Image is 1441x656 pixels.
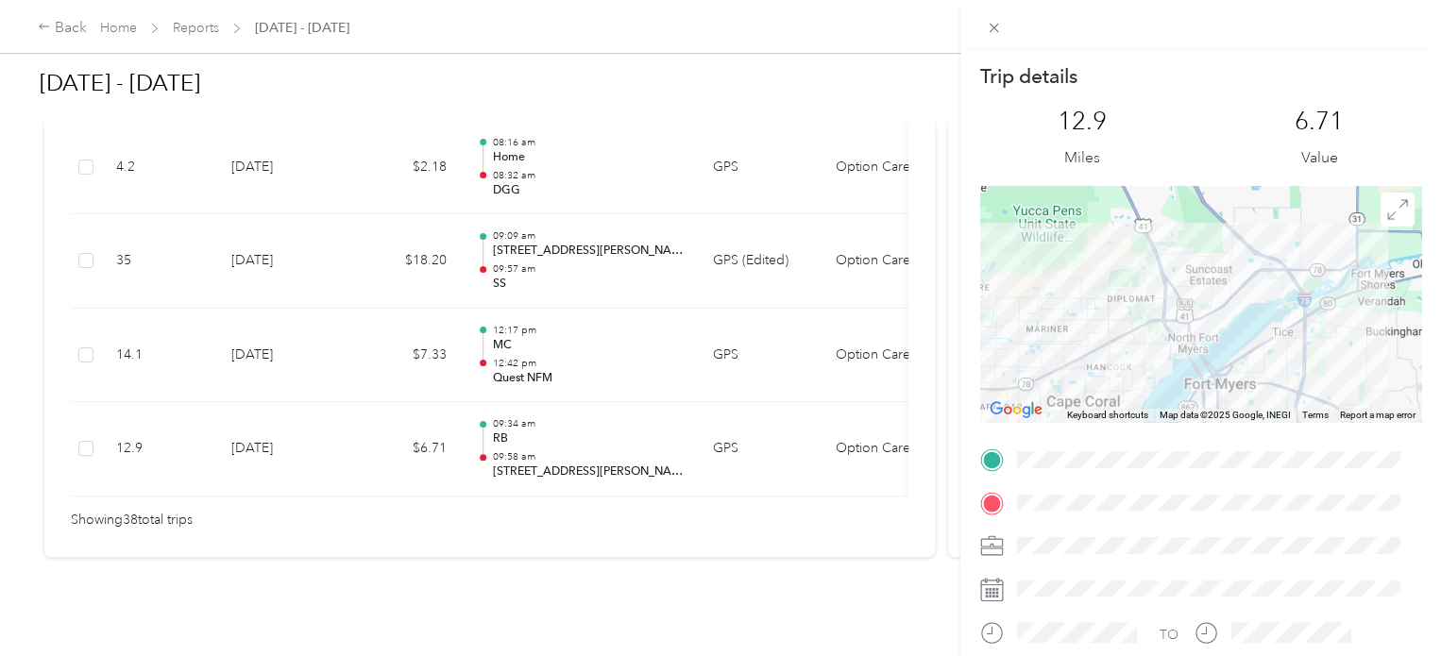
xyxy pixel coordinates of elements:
p: Miles [1064,146,1100,170]
p: Value [1301,146,1338,170]
div: TO [1160,625,1178,645]
a: Terms (opens in new tab) [1302,410,1329,420]
span: Map data ©2025 Google, INEGI [1160,410,1291,420]
p: 12.9 [1058,107,1107,137]
iframe: Everlance-gr Chat Button Frame [1335,550,1441,656]
p: Trip details [980,63,1077,90]
p: 6.71 [1295,107,1344,137]
img: Google [985,397,1047,422]
button: Keyboard shortcuts [1067,409,1148,422]
a: Report a map error [1340,410,1416,420]
a: Open this area in Google Maps (opens a new window) [985,397,1047,422]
